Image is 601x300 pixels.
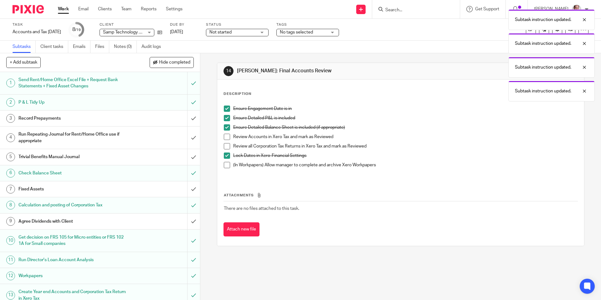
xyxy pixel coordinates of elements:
p: Ensure Engagement Date is in [233,106,577,112]
div: 12 [6,272,15,280]
p: Subtask instruction updated. [515,64,571,70]
div: Accounts and Tax 28 Feb 2025 [13,29,61,35]
span: [DATE] [170,30,183,34]
div: 14 [223,66,234,76]
h1: Check Balance Sheet [18,168,127,178]
p: (In Workpapers) Allow manager to complete and archive Xero Workpapers [233,162,577,168]
h1: Get decision on FRS 105 for Micro entities or FRS 102 1A for Small companies [18,233,127,249]
h1: Send Rent/Home Office Excel File + Request Bank Statements + Fixed Asset Changes [18,75,127,91]
p: Subtask instruction updated. [515,88,571,94]
p: Lock Dates in Xero-Financial Settings [233,153,577,159]
p: Ensure Detailed P&L is included [233,115,577,121]
h1: Calculation and posting of Corporation Tax [18,200,127,210]
span: Not started [209,30,232,34]
label: Due by [170,22,198,27]
div: Accounts and Tax [DATE] [13,29,61,35]
div: 1 [6,79,15,87]
a: Email [78,6,89,12]
h1: Record Prepayments [18,114,127,123]
a: Team [121,6,131,12]
img: Munro%20Partners-3202.jpg [572,4,582,14]
span: Hide completed [159,60,190,65]
div: 8 [6,201,15,209]
button: Attach new file [223,222,259,236]
p: Review all Corporation Tax Returns in Xero Tax and mark as Reviewed [233,143,577,149]
div: 4 [6,133,15,142]
a: Reports [141,6,157,12]
div: 6 [6,169,15,178]
a: Work [58,6,69,12]
div: 9 [6,217,15,226]
a: Settings [166,6,182,12]
button: Hide completed [150,57,194,68]
div: 7 [6,185,15,194]
h1: Trivial Benefits Manual Journal [18,152,127,162]
p: Subtask instruction updated. [515,17,571,23]
a: Files [95,41,109,53]
a: Client tasks [40,41,68,53]
p: Review Accounts in Xero Tax and mark as Reviewed [233,134,577,140]
div: 13 [6,291,15,300]
h1: Workpapers [18,271,127,281]
p: Ensure Detailed Balance Sheet is included (if appropriate) [233,124,577,131]
div: 2 [6,98,15,107]
label: Status [206,22,269,27]
h1: Run Repeating Journal for Rent/Home Office use if appropriate [18,130,127,146]
img: Pixie [13,5,44,13]
span: Samp Technology Limited [103,30,153,34]
span: There are no files attached to this task. [224,206,299,211]
button: + Add subtask [6,57,41,68]
div: 10 [6,236,15,245]
h1: Fixed Assets [18,184,127,194]
p: Subtask instruction updated. [515,40,571,47]
a: Clients [98,6,112,12]
label: Tags [276,22,339,27]
h1: Run Director's Loan Account Analysis [18,255,127,265]
div: 8 [72,26,81,33]
h1: Agree Dividends with Client [18,217,127,226]
small: /19 [75,28,81,32]
div: 3 [6,114,15,123]
a: Audit logs [141,41,166,53]
h1: P & L Tidy Up [18,98,127,107]
span: Attachments [224,194,254,197]
a: Subtasks [13,41,36,53]
a: Emails [73,41,90,53]
p: Description [223,91,251,96]
h1: [PERSON_NAME]: Final Accounts Review [237,68,414,74]
a: Notes (0) [114,41,137,53]
span: No tags selected [280,30,313,34]
div: 11 [6,256,15,264]
label: Task [13,22,61,27]
div: 5 [6,153,15,161]
label: Client [100,22,162,27]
